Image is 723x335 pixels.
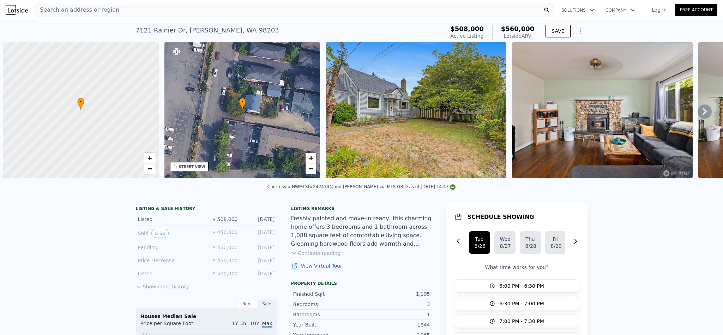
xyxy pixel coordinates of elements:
[291,206,432,211] div: Listing remarks
[138,257,201,264] div: Price Decrease
[147,154,152,162] span: +
[512,42,693,178] img: Sale: 167546799 Parcel: 103830711
[525,235,535,243] div: Thu
[212,216,237,222] span: $ 508,000
[140,320,206,331] div: Price per Square Foot
[525,243,535,250] div: 8/28
[451,33,484,39] span: Active Listing
[144,153,155,163] a: Zoom in
[551,235,561,243] div: Fri
[306,153,316,163] a: Zoom in
[309,154,313,162] span: +
[500,243,510,250] div: 8/27
[136,206,277,213] div: LISTING & SALE HISTORY
[455,297,579,310] button: 6:30 PM - 7:00 PM
[262,321,272,328] span: Max
[551,243,561,250] div: 8/29
[136,25,279,35] div: 7121 Rainier Dr , [PERSON_NAME] , WA 98203
[138,244,201,251] div: Pending
[147,164,152,173] span: −
[136,280,189,290] button: Show more history
[501,32,535,40] div: Lotside ARV
[212,258,237,263] span: $ 450,000
[545,231,566,254] button: Fri8/29
[501,25,535,32] span: $560,000
[499,282,544,289] span: 6:00 PM - 6:30 PM
[293,321,362,328] div: Year Built
[243,216,275,223] div: [DATE]
[499,300,544,307] span: 6:30 PM - 7:00 PM
[241,321,247,326] span: 3Y
[500,235,510,243] div: Wed
[556,4,600,17] button: Solutions
[675,4,717,16] a: Free Account
[232,321,238,326] span: 1Y
[140,313,272,320] div: Houses Median Sale
[309,164,313,173] span: −
[138,229,201,238] div: Sold
[450,25,484,32] span: $508,000
[250,321,259,326] span: 10Y
[243,229,275,238] div: [DATE]
[267,184,456,189] div: Courtesy of NWMLS (#2424344) and [PERSON_NAME] via MLS GRID as of [DATE] 14:47
[468,213,534,221] h1: SCHEDULE SHOWING
[239,98,246,110] div: •
[212,271,237,276] span: $ 500,000
[6,5,28,15] img: Lotside
[239,99,246,105] span: •
[237,299,257,309] div: Rent
[362,291,430,298] div: 1,195
[179,164,205,169] div: STREET VIEW
[600,4,640,17] button: Company
[291,250,341,257] button: Continue reading
[362,311,430,318] div: 1
[293,311,362,318] div: Bathrooms
[475,235,484,243] div: Tue
[77,99,84,105] span: •
[243,257,275,264] div: [DATE]
[144,163,155,174] a: Zoom out
[455,264,579,271] p: What time works for you?
[291,214,432,248] div: Freshly painted and move-in ready, this charming home offers 3 bedrooms and 1 bathroom across 1,0...
[34,6,119,14] span: Search an address or region
[643,6,675,13] a: Log In
[243,270,275,277] div: [DATE]
[293,291,362,298] div: Finished Sqft
[494,231,516,254] button: Wed8/27
[455,279,579,293] button: 6:00 PM - 6:30 PM
[573,24,588,38] button: Show Options
[138,216,201,223] div: Listed
[77,98,84,110] div: •
[293,301,362,308] div: Bedrooms
[326,42,506,178] img: Sale: 167546799 Parcel: 103830711
[306,163,316,174] a: Zoom out
[450,184,456,190] img: NWMLS Logo
[499,318,544,325] span: 7:00 PM - 7:30 PM
[138,270,201,277] div: Listed
[212,245,237,250] span: $ 450,000
[362,321,430,328] div: 1944
[212,229,237,235] span: $ 450,000
[362,301,430,308] div: 3
[475,243,484,250] div: 8/26
[546,25,570,37] button: SAVE
[257,299,277,309] div: Sale
[291,281,432,286] div: Property details
[151,229,169,238] button: View historical data
[243,244,275,251] div: [DATE]
[469,231,490,254] button: Tue8/26
[455,315,579,328] button: 7:00 PM - 7:30 PM
[520,231,541,254] button: Thu8/28
[291,262,432,269] a: View Virtual Tour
